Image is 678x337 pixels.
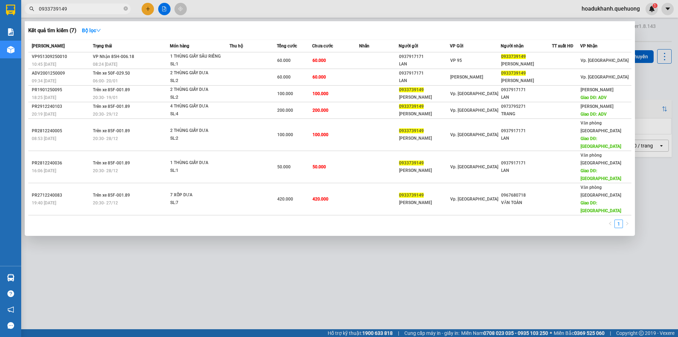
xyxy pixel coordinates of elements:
div: LAN [501,135,552,142]
span: Người nhận [501,43,524,48]
span: 06:00 - 20/01 [93,79,118,83]
span: Giao DĐ: ADV [581,112,607,117]
button: left [606,220,614,228]
div: LAN [501,167,552,174]
span: 20:30 - 27/12 [93,201,118,205]
div: SL: 1 [170,60,223,68]
div: 2 THÙNG GIẤY DƯA [170,127,223,135]
span: Trên xe 85F-001.89 [93,87,130,92]
div: ADV2001250009 [32,70,91,77]
span: 0933739149 [399,193,424,198]
span: Trạng thái [93,43,112,48]
span: 200.000 [277,108,293,113]
span: 0933739149 [399,104,424,109]
span: 0933739149 [399,87,424,92]
span: 20:30 - 29/12 [93,112,118,117]
span: 0933739149 [501,54,526,59]
img: solution-icon [7,28,14,36]
span: Vp. [GEOGRAPHIC_DATA] [450,132,498,137]
div: 0973795271 [501,103,552,110]
span: 100.000 [313,91,328,96]
span: Món hàng [170,43,189,48]
span: 20:30 - 19/01 [93,95,118,100]
span: [PERSON_NAME] [32,43,65,48]
span: right [625,221,629,226]
span: VP Gửi [450,43,463,48]
span: 08:53 [DATE] [32,136,56,141]
span: 18:25 [DATE] [32,95,56,100]
div: VP951309250010 [32,53,91,60]
div: TRANG [501,110,552,118]
span: 60.000 [313,75,326,80]
span: VP Nhận 85H-006.18 [93,54,134,59]
span: 50.000 [313,164,326,169]
span: 100.000 [313,132,328,137]
div: SL: 4 [170,110,223,118]
input: Tìm tên, số ĐT hoặc mã đơn [39,5,122,13]
div: SL: 7 [170,199,223,207]
span: 10:45 [DATE] [32,62,56,67]
span: 08:24 [DATE] [93,62,117,67]
span: Giao DĐ: [GEOGRAPHIC_DATA] [581,136,621,149]
span: [PERSON_NAME] [581,104,613,109]
li: Previous Page [606,220,614,228]
div: 1 THÙNG GIẤY DƯA [170,159,223,167]
div: SL: 1 [170,167,223,175]
div: SL: 2 [170,135,223,143]
div: 0937917171 [501,159,552,167]
span: Vp. [GEOGRAPHIC_DATA] [581,75,629,80]
span: VP Nhận [580,43,597,48]
div: [PERSON_NAME] [399,199,450,207]
span: 20:30 - 28/12 [93,168,118,173]
div: 1 THÙNG GIẤY SẦU RIÊNG [170,53,223,60]
img: warehouse-icon [7,274,14,281]
span: close-circle [124,6,128,12]
span: Vp. [GEOGRAPHIC_DATA] [450,164,498,169]
span: left [608,221,612,226]
h3: Kết quả tìm kiếm ( 7 ) [28,27,76,34]
span: 16:06 [DATE] [32,168,56,173]
span: Trên xe 85F-001.89 [93,193,130,198]
div: 0937917171 [501,86,552,94]
div: SL: 2 [170,94,223,101]
div: 0937917171 [501,127,552,135]
div: PR1901250095 [32,86,91,94]
span: [PERSON_NAME] [450,75,483,80]
span: Văn phòng [GEOGRAPHIC_DATA] [581,121,621,133]
span: down [96,28,101,33]
div: PR2912240103 [32,103,91,110]
div: 0937917171 [399,53,450,60]
div: 2 THÙNG GIẤY DƯA [170,69,223,77]
span: 60.000 [313,58,326,63]
span: Vp. [GEOGRAPHIC_DATA] [450,91,498,96]
span: Trên xe 85F-001.89 [93,161,130,165]
span: question-circle [7,290,14,297]
div: [PERSON_NAME] [399,110,450,118]
span: 19:40 [DATE] [32,201,56,205]
span: Giao DĐ: [GEOGRAPHIC_DATA] [581,201,621,213]
span: close-circle [124,6,128,11]
span: 0933739149 [501,71,526,76]
div: [PERSON_NAME] [399,94,450,101]
img: warehouse-icon [7,46,14,53]
span: Vp. [GEOGRAPHIC_DATA] [450,197,498,202]
span: Trên xe 50F-029.50 [93,71,130,76]
span: message [7,322,14,329]
span: 20:30 - 28/12 [93,136,118,141]
span: Vp. [GEOGRAPHIC_DATA] [450,108,498,113]
span: 420.000 [313,197,328,202]
li: 1 [614,220,623,228]
span: Văn phòng [GEOGRAPHIC_DATA] [581,153,621,165]
span: Chưa cước [312,43,333,48]
span: 60.000 [277,75,291,80]
div: LAN [501,94,552,101]
div: 0937917171 [399,70,450,77]
div: VĂN TOÀN [501,199,552,207]
span: 200.000 [313,108,328,113]
img: logo-vxr [6,5,15,15]
span: 50.000 [277,164,291,169]
a: 1 [615,220,623,228]
span: Người gửi [399,43,418,48]
div: 4 THÙNG GIẤY DƯA [170,103,223,110]
div: LAN [399,60,450,68]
